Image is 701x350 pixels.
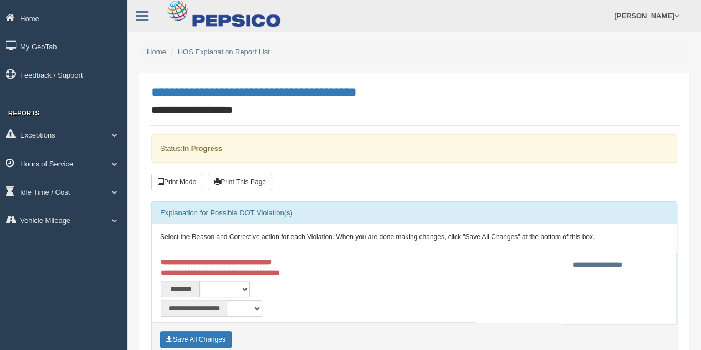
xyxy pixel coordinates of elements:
[160,331,232,348] button: Save
[147,48,166,56] a: Home
[151,134,677,163] div: Status:
[178,48,270,56] a: HOS Explanation Report List
[152,202,677,224] div: Explanation for Possible DOT Violation(s)
[151,174,202,190] button: Print Mode
[182,144,222,153] strong: In Progress
[208,174,272,190] button: Print This Page
[152,224,677,251] div: Select the Reason and Corrective action for each Violation. When you are done making changes, cli...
